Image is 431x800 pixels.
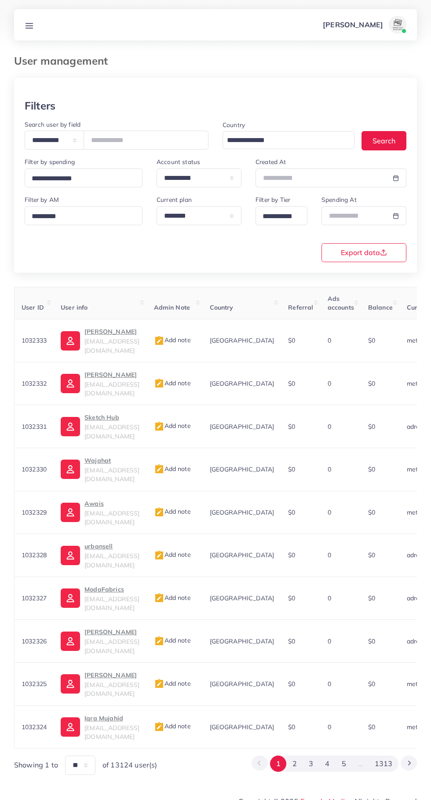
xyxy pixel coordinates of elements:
[22,723,47,731] span: 1032324
[328,380,331,387] span: 0
[22,380,47,387] span: 1032332
[328,637,331,645] span: 0
[341,249,387,256] span: Export data
[328,723,331,731] span: 0
[84,412,139,423] p: Sketch Hub
[61,632,80,651] img: ic-user-info.36bf1079.svg
[154,422,191,430] span: Add note
[210,508,274,516] span: [GEOGRAPHIC_DATA]
[25,99,55,112] h3: Filters
[210,423,274,431] span: [GEOGRAPHIC_DATA]
[22,465,47,473] span: 1032330
[154,594,191,602] span: Add note
[288,723,295,731] span: $0
[368,465,375,473] span: $0
[61,503,80,522] img: ic-user-info.36bf1079.svg
[323,19,383,30] p: [PERSON_NAME]
[210,680,274,688] span: [GEOGRAPHIC_DATA]
[154,722,191,730] span: Add note
[22,551,47,559] span: 1032328
[368,637,375,645] span: $0
[210,637,274,645] span: [GEOGRAPHIC_DATA]
[319,756,336,772] button: Go to page 4
[259,210,296,223] input: Search for option
[154,550,164,561] img: admin_note.cdd0b510.svg
[256,206,307,225] div: Search for option
[252,756,417,772] ul: Pagination
[368,594,375,602] span: $0
[22,594,47,602] span: 1032327
[84,681,139,698] span: [EMAIL_ADDRESS][DOMAIN_NAME]
[84,509,139,526] span: [EMAIL_ADDRESS][DOMAIN_NAME]
[328,465,331,473] span: 0
[154,636,164,647] img: admin_note.cdd0b510.svg
[22,303,44,311] span: User ID
[288,594,295,602] span: $0
[223,131,354,149] div: Search for option
[336,756,352,772] button: Go to page 5
[288,423,295,431] span: $0
[61,670,139,698] a: [PERSON_NAME][EMAIL_ADDRESS][DOMAIN_NAME]
[61,713,139,742] a: Iqra Mujahid[EMAIL_ADDRESS][DOMAIN_NAME]
[29,210,131,223] input: Search for option
[14,760,58,770] span: Showing 1 to
[154,636,191,644] span: Add note
[210,465,274,473] span: [GEOGRAPHIC_DATA]
[389,16,406,33] img: avatar
[328,680,331,688] span: 0
[22,336,47,344] span: 1032333
[154,378,164,389] img: admin_note.cdd0b510.svg
[210,594,274,602] span: [GEOGRAPHIC_DATA]
[84,552,139,569] span: [EMAIL_ADDRESS][DOMAIN_NAME]
[256,157,286,166] label: Created At
[288,637,295,645] span: $0
[61,455,139,484] a: Wajahat[EMAIL_ADDRESS][DOMAIN_NAME]
[84,423,139,440] span: [EMAIL_ADDRESS][DOMAIN_NAME]
[328,508,331,516] span: 0
[223,121,245,129] label: Country
[61,331,80,351] img: ic-user-info.36bf1079.svg
[368,508,375,516] span: $0
[22,423,47,431] span: 1032331
[321,243,406,262] button: Export data
[25,120,80,129] label: Search user by field
[288,380,295,387] span: $0
[157,157,200,166] label: Account status
[154,421,164,432] img: admin_note.cdd0b510.svg
[328,336,331,344] span: 0
[368,303,393,311] span: Balance
[61,717,80,737] img: ic-user-info.36bf1079.svg
[362,131,406,150] button: Search
[368,336,375,344] span: $0
[61,588,80,608] img: ic-user-info.36bf1079.svg
[154,464,164,475] img: admin_note.cdd0b510.svg
[401,756,417,771] button: Go to next page
[61,460,80,479] img: ic-user-info.36bf1079.svg
[210,336,274,344] span: [GEOGRAPHIC_DATA]
[84,326,139,337] p: [PERSON_NAME]
[288,508,295,516] span: $0
[84,541,139,552] p: urbansell
[210,723,274,731] span: [GEOGRAPHIC_DATA]
[84,466,139,483] span: [EMAIL_ADDRESS][DOMAIN_NAME]
[154,379,191,387] span: Add note
[368,380,375,387] span: $0
[22,637,47,645] span: 1032326
[288,303,313,311] span: Referral
[154,465,191,473] span: Add note
[84,584,139,595] p: ModaFabrics
[256,195,290,204] label: Filter by Tier
[84,380,139,397] span: [EMAIL_ADDRESS][DOMAIN_NAME]
[328,551,331,559] span: 0
[22,680,47,688] span: 1032325
[157,195,192,204] label: Current plan
[84,627,139,637] p: [PERSON_NAME]
[270,756,286,772] button: Go to page 1
[154,303,190,311] span: Admin Note
[154,679,164,689] img: admin_note.cdd0b510.svg
[61,674,80,694] img: ic-user-info.36bf1079.svg
[303,756,319,772] button: Go to page 3
[61,541,139,570] a: urbansell[EMAIL_ADDRESS][DOMAIN_NAME]
[154,679,191,687] span: Add note
[84,724,139,741] span: [EMAIL_ADDRESS][DOMAIN_NAME]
